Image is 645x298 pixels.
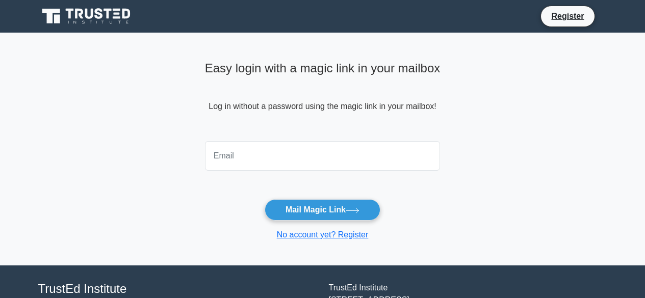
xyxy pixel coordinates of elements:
[545,10,590,22] a: Register
[205,61,441,76] h4: Easy login with a magic link in your mailbox
[205,57,441,137] div: Log in without a password using the magic link in your mailbox!
[277,230,369,239] a: No account yet? Register
[205,141,441,171] input: Email
[38,282,317,296] h4: TrustEd Institute
[265,199,380,221] button: Mail Magic Link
